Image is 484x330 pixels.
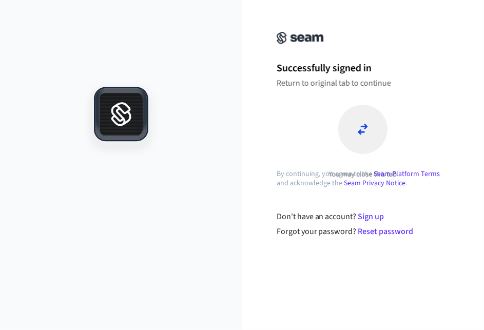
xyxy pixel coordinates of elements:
[277,169,449,188] p: By continuing, you agree to the and acknowledge the .
[277,32,324,44] img: Seam Console
[374,169,440,179] a: Seam Platform Terms
[277,78,449,88] p: Return to original tab to continue
[358,226,414,237] a: Reset password
[344,178,405,188] a: Seam Privacy Notice
[277,225,450,238] div: Forgot your password?
[358,211,384,222] a: Sign up
[277,61,449,76] h1: Successfully signed in
[277,210,450,223] div: Don't have an account?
